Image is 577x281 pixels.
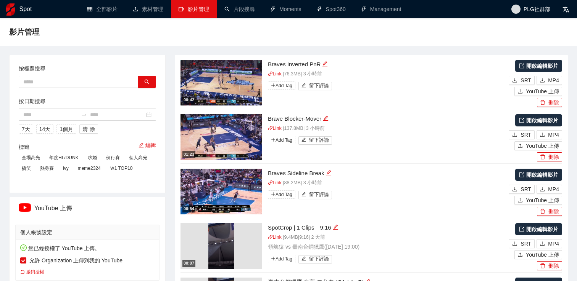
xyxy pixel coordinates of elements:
button: downloadSRT [509,239,535,248]
span: 7 [22,125,25,133]
img: logo [6,3,15,16]
span: delete [540,209,545,215]
button: delete刪除 [537,152,562,161]
a: 開啟編輯影片 [515,114,562,126]
span: edit [301,83,306,89]
span: YouTube 上傳 [526,251,559,259]
button: uploadYouTube 上傳 [514,196,562,205]
div: 編輯 [326,169,332,178]
div: SpotCrop | 1 Clips｜9:16 [268,223,507,232]
button: downloadMP4 [537,239,562,248]
div: 個人帳號設定 [20,225,155,239]
div: 00:07 [182,260,195,267]
span: edit [333,224,338,230]
span: download [540,241,545,247]
span: link [268,126,273,131]
button: 7天 [19,125,33,134]
div: 00:54 [182,206,195,212]
span: delete [540,100,545,106]
span: download [512,78,517,84]
span: 求婚 [85,153,100,162]
span: Add Tag [268,136,295,144]
span: to [81,112,87,118]
span: rollback [20,270,25,274]
a: thunderboltSpot360 [317,6,346,12]
button: edit留下評論 [298,82,332,90]
a: linkLink [268,180,282,185]
button: downloadSRT [509,76,535,85]
span: link [268,71,273,76]
span: export [519,172,524,177]
span: 影片管理 [188,6,209,12]
span: video-camera [179,6,184,12]
button: edit留下評論 [298,136,332,145]
span: download [512,132,517,138]
span: search [144,79,150,85]
span: edit [326,170,332,176]
button: uploadYouTube 上傳 [514,250,562,259]
a: 開啟編輯影片 [515,223,562,235]
span: 全場高光 [19,153,43,162]
span: plus [271,83,276,88]
a: linkLink [268,71,282,77]
span: check-circle [20,244,27,251]
button: uploadYouTube 上傳 [514,87,562,96]
span: MP4 [548,185,559,193]
span: export [519,118,524,123]
span: MP4 [548,239,559,248]
a: search片段搜尋 [224,6,255,12]
span: Add Tag [268,255,295,263]
label: 按日期搜尋 [19,97,45,105]
span: 影片管理 [9,26,40,38]
span: export [519,63,524,69]
span: YouTube 上傳 [526,196,559,204]
span: edit [301,137,306,143]
a: linkLink [268,235,282,240]
a: thunderboltMoments [270,6,301,12]
button: 1個月 [56,125,76,134]
img: ipTCn+eVMsQAAAAASUVORK5CYII= [19,203,31,212]
div: Braves Sideline Break [268,169,507,178]
button: search [138,76,156,88]
a: linkLink [268,126,282,131]
button: edit留下評論 [298,255,332,263]
span: MP4 [548,131,559,139]
span: SRT [521,131,531,139]
span: 14 [39,125,45,133]
label: 按標題搜尋 [19,64,45,73]
div: 編輯 [322,60,328,69]
span: delete [540,263,545,269]
button: delete刪除 [537,261,562,270]
a: 開啟編輯影片 [515,169,562,181]
p: | 137.8 MB | 3 小時前 [268,125,507,133]
div: 00:42 [182,97,195,103]
div: YouTube 上傳 [19,197,156,219]
span: delete [540,154,545,160]
span: edit [322,61,328,67]
span: download [512,241,517,247]
span: 允許 Organization 上傳到我的 YouTube [26,256,126,265]
button: uploadYouTube 上傳 [514,141,562,150]
span: YouTube 上傳 [526,142,559,150]
p: 領航猿 vs 臺南台鋼獵鷹 ( [DATE] 19:00 ) [268,243,507,251]
button: 14天 [36,125,54,134]
button: downloadMP4 [537,130,562,139]
a: table全部影片 [87,6,118,12]
div: 編輯 [333,223,338,232]
span: edit [139,142,144,148]
img: 5f4a5ed1-db21-421f-a27a-8a67b781c413.jpg [208,223,234,269]
p: | 76.3 MB | 3 小時前 [268,70,507,78]
span: Ｗ1 TOP10 [107,164,136,172]
span: 熱身賽 [37,164,57,172]
button: downloadSRT [509,130,535,139]
span: ivy [60,164,72,172]
a: upload素材管理 [133,6,163,12]
span: download [540,78,545,84]
span: SRT [521,185,531,193]
div: Brave Blocker-Mover [268,114,507,123]
span: plus [271,137,276,142]
p: | 88.2 MB | 3 小時前 [268,179,507,187]
span: download [540,132,545,138]
a: 開啟編輯影片 [515,60,562,72]
div: 01:23 [182,151,195,158]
